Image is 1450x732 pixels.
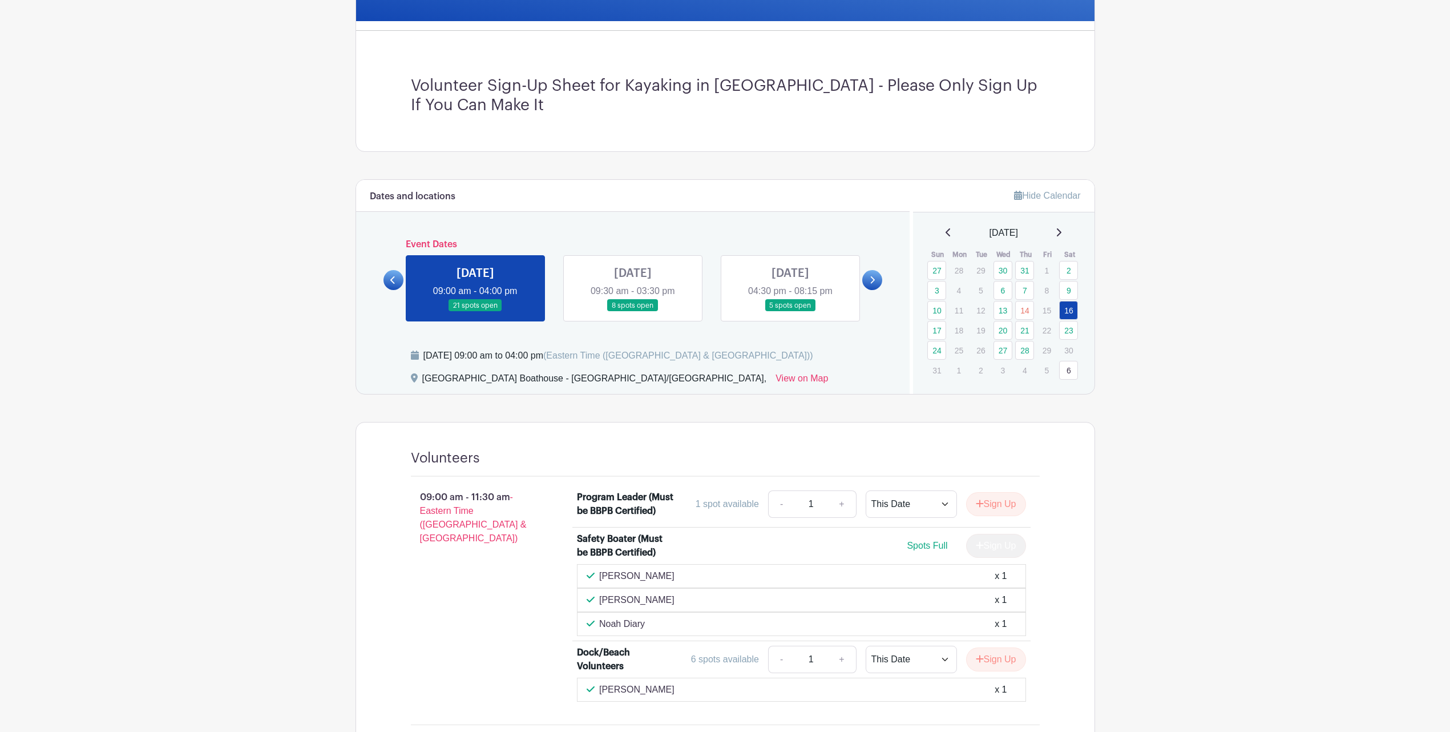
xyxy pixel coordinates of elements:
p: 5 [1037,361,1056,379]
a: 23 [1059,321,1078,340]
span: - Eastern Time ([GEOGRAPHIC_DATA] & [GEOGRAPHIC_DATA]) [420,492,527,543]
th: Sat [1059,249,1081,260]
span: Spots Full [907,541,947,550]
a: 6 [993,281,1012,300]
th: Mon [949,249,971,260]
h4: Volunteers [411,450,480,466]
div: Dock/Beach Volunteers [577,646,676,673]
a: 14 [1015,301,1034,320]
h6: Dates and locations [370,191,455,202]
p: 3 [993,361,1012,379]
h6: Event Dates [403,239,863,250]
a: Hide Calendar [1014,191,1080,200]
p: 1 [1037,262,1056,279]
a: - [768,490,794,518]
p: 4 [1015,361,1034,379]
div: 1 spot available [696,497,759,511]
p: 19 [971,321,990,339]
a: View on Map [776,372,828,390]
div: x 1 [995,569,1007,583]
p: 29 [971,262,990,279]
div: x 1 [995,593,1007,607]
p: 18 [950,321,968,339]
p: Noah Diary [599,617,645,631]
a: 17 [927,321,946,340]
th: Thu [1015,249,1037,260]
a: 24 [927,341,946,360]
p: 30 [1059,341,1078,359]
a: 7 [1015,281,1034,300]
a: 2 [1059,261,1078,280]
div: Program Leader (Must be BBPB Certified) [577,490,676,518]
a: 27 [927,261,946,280]
p: 5 [971,281,990,299]
button: Sign Up [966,492,1026,516]
a: + [827,490,856,518]
p: 09:00 am - 11:30 am [393,486,559,550]
p: 11 [950,301,968,319]
a: 27 [993,341,1012,360]
a: 13 [993,301,1012,320]
th: Fri [1037,249,1059,260]
a: - [768,646,794,673]
a: + [827,646,856,673]
p: 31 [927,361,946,379]
p: 25 [950,341,968,359]
th: Sun [927,249,949,260]
p: 2 [971,361,990,379]
a: 10 [927,301,946,320]
p: 15 [1037,301,1056,319]
a: 3 [927,281,946,300]
p: [PERSON_NAME] [599,569,674,583]
p: 4 [950,281,968,299]
p: [PERSON_NAME] [599,593,674,607]
a: 21 [1015,321,1034,340]
a: 16 [1059,301,1078,320]
a: 20 [993,321,1012,340]
p: [PERSON_NAME] [599,683,674,697]
p: 8 [1037,281,1056,299]
span: (Eastern Time ([GEOGRAPHIC_DATA] & [GEOGRAPHIC_DATA])) [543,351,813,360]
p: 22 [1037,321,1056,339]
div: x 1 [995,617,1007,631]
div: x 1 [995,683,1007,697]
p: 29 [1037,341,1056,359]
a: 9 [1059,281,1078,300]
div: [DATE] 09:00 am to 04:00 pm [423,349,813,363]
p: 12 [971,301,990,319]
a: 30 [993,261,1012,280]
th: Wed [993,249,1015,260]
p: 28 [950,262,968,279]
div: [GEOGRAPHIC_DATA] Boathouse - [GEOGRAPHIC_DATA]/[GEOGRAPHIC_DATA], [422,372,767,390]
h3: Volunteer Sign-Up Sheet for Kayaking in [GEOGRAPHIC_DATA] - Please Only Sign Up If You Can Make It [411,77,1040,115]
a: 31 [1015,261,1034,280]
th: Tue [971,249,993,260]
div: Safety Boater (Must be BBPB Certified) [577,532,676,560]
p: 1 [950,361,968,379]
span: [DATE] [989,226,1018,240]
p: 26 [971,341,990,359]
a: 28 [1015,341,1034,360]
div: 6 spots available [691,653,759,666]
a: 6 [1059,361,1078,380]
button: Sign Up [966,647,1026,671]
